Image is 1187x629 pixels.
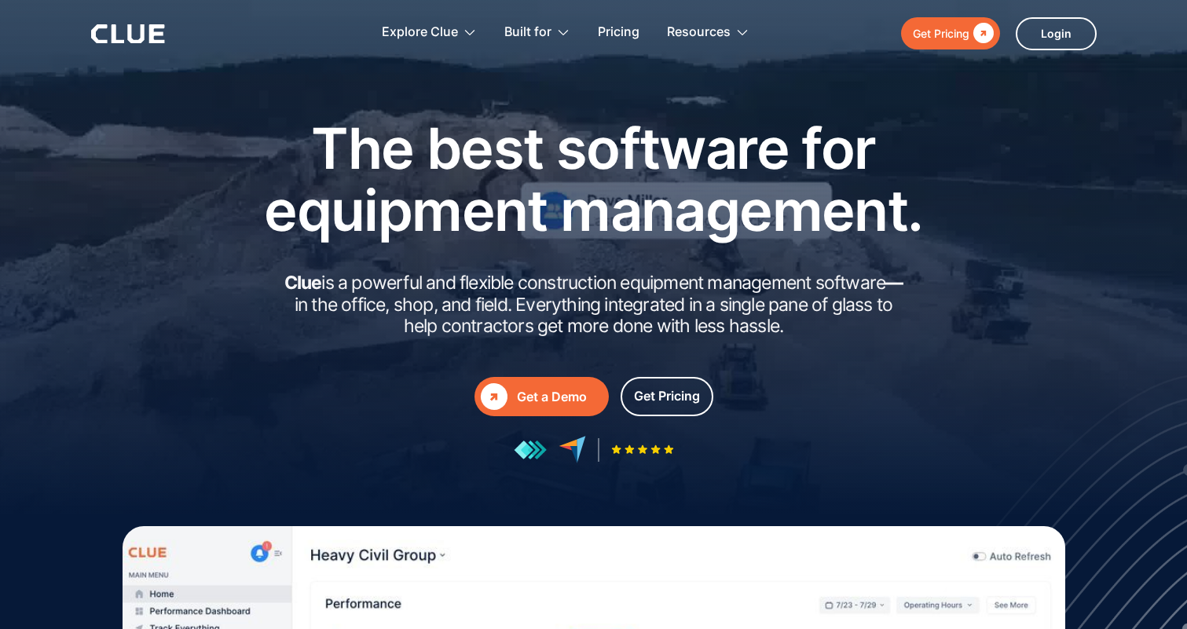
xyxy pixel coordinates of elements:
[240,117,947,241] h1: The best software for equipment management.
[504,8,551,57] div: Built for
[504,8,570,57] div: Built for
[517,387,603,407] div: Get a Demo
[913,24,969,43] div: Get Pricing
[611,444,674,455] img: Five-star rating icon
[598,8,639,57] a: Pricing
[382,8,458,57] div: Explore Clue
[885,272,903,294] strong: —
[474,377,609,416] a: Get a Demo
[634,386,700,406] div: Get Pricing
[280,272,908,338] h2: is a powerful and flexible construction equipment management software in the office, shop, and fi...
[559,436,586,463] img: reviews at capterra
[382,8,477,57] div: Explore Clue
[284,272,322,294] strong: Clue
[621,377,713,416] a: Get Pricing
[514,440,547,460] img: reviews at getapp
[901,17,1000,49] a: Get Pricing
[969,24,994,43] div: 
[667,8,731,57] div: Resources
[481,383,507,410] div: 
[667,8,749,57] div: Resources
[1016,17,1097,50] a: Login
